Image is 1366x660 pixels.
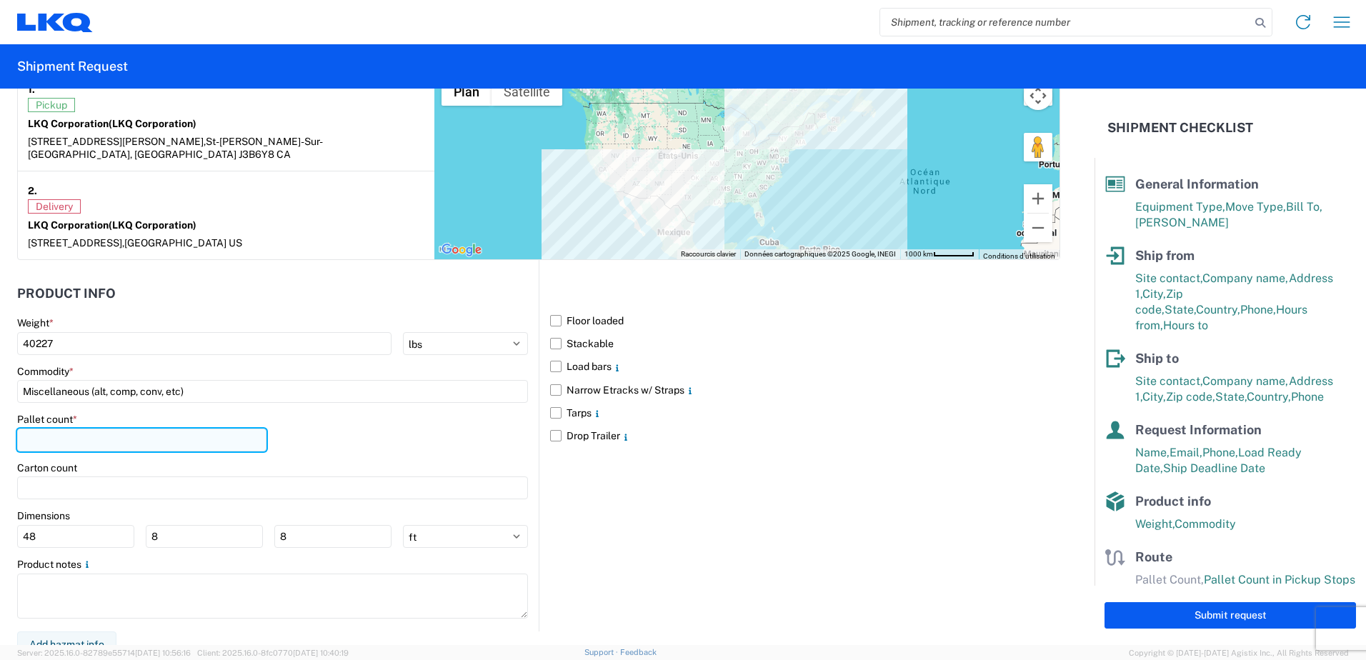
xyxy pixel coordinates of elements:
[1135,374,1202,388] span: Site contact,
[550,309,1060,332] label: Floor loaded
[1166,390,1215,404] span: Zip code,
[17,525,134,548] input: L
[17,509,70,522] label: Dimensions
[17,631,116,658] button: Add hazmat info
[28,181,37,199] strong: 2.
[28,136,206,147] span: [STREET_ADDRESS][PERSON_NAME],
[1105,602,1356,629] button: Submit request
[17,413,77,426] label: Pallet count
[1240,303,1276,316] span: Phone,
[1135,549,1172,564] span: Route
[1142,287,1166,301] span: City,
[1135,446,1170,459] span: Name,
[438,241,485,259] img: Google
[983,252,1055,260] a: Conditions d'utilisation
[1024,214,1052,242] button: Zoom arrière
[1135,573,1355,602] span: Pallet Count in Pickup Stops equals Pallet Count in delivery stops
[1135,271,1202,285] span: Site contact,
[109,118,196,129] span: (LKQ Corporation)
[1247,390,1291,404] span: Country,
[1135,494,1211,509] span: Product info
[17,365,74,378] label: Commodity
[28,136,323,160] span: St-[PERSON_NAME]-Sur-[GEOGRAPHIC_DATA], [GEOGRAPHIC_DATA] J3B6Y8 CA
[1175,517,1236,531] span: Commodity
[1291,390,1324,404] span: Phone
[900,249,979,259] button: Échelle de la carte : 1000 km pour 54 pixels
[744,250,896,258] span: Données cartographiques ©2025 Google, INEGI
[550,424,1060,447] label: Drop Trailer
[880,9,1250,36] input: Shipment, tracking or reference number
[550,355,1060,378] label: Load bars
[1170,446,1202,459] span: Email,
[135,649,191,657] span: [DATE] 10:56:16
[1135,517,1175,531] span: Weight,
[1202,374,1289,388] span: Company name,
[1163,319,1208,332] span: Hours to
[1135,351,1179,366] span: Ship to
[681,249,736,259] button: Raccourcis clavier
[1135,248,1195,263] span: Ship from
[584,648,620,656] a: Support
[1135,422,1262,437] span: Request Information
[438,241,485,259] a: Ouvrir cette zone dans Google Maps (dans une nouvelle fenêtre)
[28,98,75,112] span: Pickup
[28,80,35,98] strong: 1.
[17,286,116,301] h2: Product Info
[904,250,933,258] span: 1000 km
[1215,390,1247,404] span: State,
[1165,303,1196,316] span: State,
[1024,81,1052,110] button: Commandes de la caméra de la carte
[1135,176,1259,191] span: General Information
[17,558,93,571] label: Product notes
[1163,461,1265,475] span: Ship Deadline Date
[1024,133,1052,161] button: Faites glisser Pegman sur la carte pour ouvrir Street View
[1107,119,1253,136] h2: Shipment Checklist
[197,649,349,657] span: Client: 2025.16.0-8fc0770
[1129,646,1349,659] span: Copyright © [DATE]-[DATE] Agistix Inc., All Rights Reserved
[550,401,1060,424] label: Tarps
[109,219,196,231] span: (LKQ Corporation)
[620,648,657,656] a: Feedback
[17,316,54,329] label: Weight
[28,237,124,249] span: [STREET_ADDRESS],
[442,77,492,106] button: Afficher un plan de ville
[17,461,77,474] label: Carton count
[550,379,1060,401] label: Narrow Etracks w/ Straps
[293,649,349,657] span: [DATE] 10:40:19
[1135,200,1225,214] span: Equipment Type,
[550,332,1060,355] label: Stackable
[28,219,196,231] strong: LKQ Corporation
[1196,303,1240,316] span: Country,
[17,58,128,75] h2: Shipment Request
[274,525,392,548] input: H
[1202,271,1289,285] span: Company name,
[1202,446,1238,459] span: Phone,
[124,237,242,249] span: [GEOGRAPHIC_DATA] US
[1142,390,1166,404] span: City,
[28,118,196,129] strong: LKQ Corporation
[492,77,562,106] button: Afficher les images satellite
[17,649,191,657] span: Server: 2025.16.0-82789e55714
[1286,200,1322,214] span: Bill To,
[1225,200,1286,214] span: Move Type,
[146,525,263,548] input: W
[1135,216,1229,229] span: [PERSON_NAME]
[1135,573,1204,586] span: Pallet Count,
[1024,184,1052,213] button: Zoom avant
[28,199,81,214] span: Delivery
